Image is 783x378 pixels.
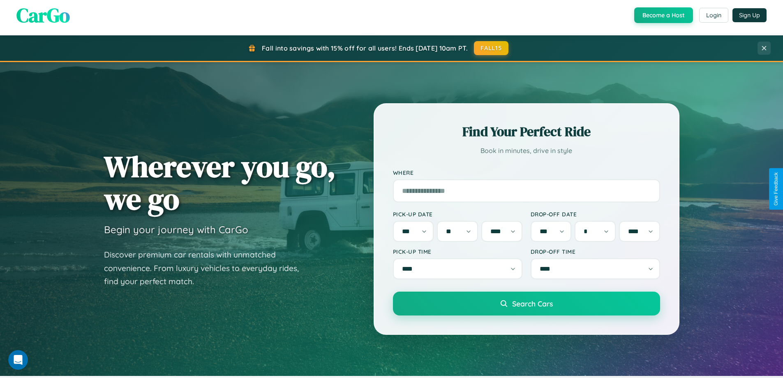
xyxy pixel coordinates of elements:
button: Sign Up [732,8,767,22]
label: Where [393,169,660,176]
label: Pick-up Date [393,211,522,218]
h3: Begin your journey with CarGo [104,223,248,236]
button: Search Cars [393,292,660,315]
p: Discover premium car rentals with unmatched convenience. From luxury vehicles to everyday rides, ... [104,248,310,288]
p: Book in minutes, drive in style [393,145,660,157]
label: Drop-off Time [531,248,660,255]
button: Become a Host [634,7,693,23]
h2: Find Your Perfect Ride [393,123,660,141]
h1: Wherever you go, we go [104,150,336,215]
button: Login [699,8,728,23]
span: CarGo [16,2,70,29]
label: Drop-off Date [531,211,660,218]
span: Search Cars [512,299,553,308]
label: Pick-up Time [393,248,522,255]
iframe: Intercom live chat [8,350,28,370]
span: Fall into savings with 15% off for all users! Ends [DATE] 10am PT. [262,44,468,52]
button: FALL15 [474,41,508,55]
div: Give Feedback [773,172,779,206]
